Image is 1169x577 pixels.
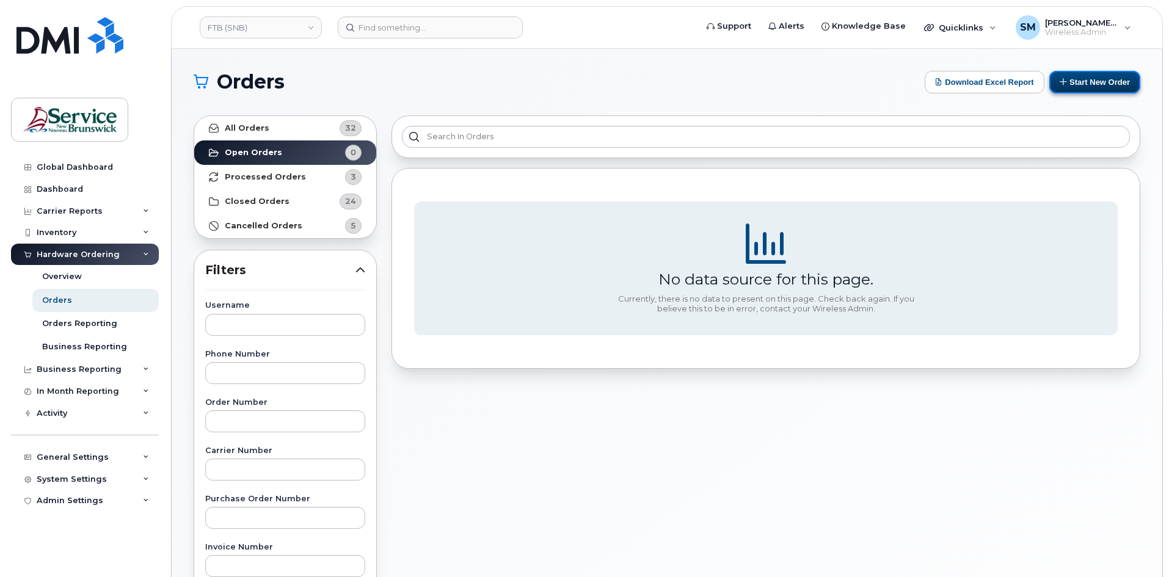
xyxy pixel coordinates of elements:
[205,302,365,310] label: Username
[205,350,365,358] label: Phone Number
[613,294,919,313] div: Currently, there is no data to present on this page. Check back again. If you believe this to be ...
[225,148,282,158] strong: Open Orders
[351,147,356,158] span: 0
[205,399,365,407] label: Order Number
[925,71,1044,93] button: Download Excel Report
[351,220,356,231] span: 5
[205,447,365,455] label: Carrier Number
[658,270,873,288] div: No data source for this page.
[345,122,356,134] span: 32
[225,123,269,133] strong: All Orders
[402,126,1130,148] input: Search in orders
[1049,71,1140,93] button: Start New Order
[194,189,376,214] a: Closed Orders24
[194,165,376,189] a: Processed Orders3
[205,261,355,279] span: Filters
[225,221,302,231] strong: Cancelled Orders
[217,73,285,91] span: Orders
[194,214,376,238] a: Cancelled Orders5
[205,495,365,503] label: Purchase Order Number
[205,543,365,551] label: Invoice Number
[194,140,376,165] a: Open Orders0
[194,116,376,140] a: All Orders32
[225,172,306,182] strong: Processed Orders
[351,171,356,183] span: 3
[345,195,356,207] span: 24
[225,197,290,206] strong: Closed Orders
